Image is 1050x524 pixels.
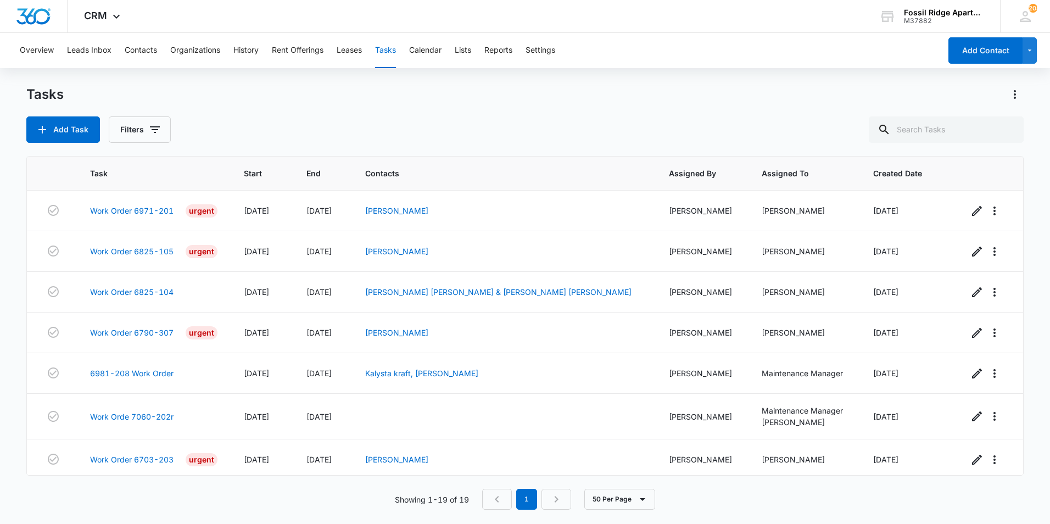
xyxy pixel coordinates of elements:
button: 50 Per Page [584,489,655,510]
div: [PERSON_NAME] [762,454,847,465]
span: [DATE] [306,369,332,378]
div: [PERSON_NAME] [669,411,735,422]
div: notifications count [1029,4,1037,13]
span: [DATE] [873,412,898,421]
span: [DATE] [873,369,898,378]
a: [PERSON_NAME] [365,328,428,337]
button: Calendar [409,33,442,68]
span: [DATE] [306,206,332,215]
div: Maintenance Manager [762,405,847,416]
button: Rent Offerings [272,33,323,68]
div: [PERSON_NAME] [762,246,847,257]
a: [PERSON_NAME] [365,206,428,215]
h1: Tasks [26,86,64,103]
div: [PERSON_NAME] [669,286,735,298]
a: Work Order 6825-104 [90,286,174,298]
span: [DATE] [306,328,332,337]
a: Kalysta kraft, [PERSON_NAME] [365,369,478,378]
a: Work Order 6703-203 [90,454,174,465]
div: [PERSON_NAME] [762,286,847,298]
button: Lists [455,33,471,68]
a: Work Order 6825-105 [90,246,174,257]
em: 1 [516,489,537,510]
div: Urgent [186,245,217,258]
button: Organizations [170,33,220,68]
span: [DATE] [244,206,269,215]
span: [DATE] [306,287,332,297]
span: [DATE] [244,247,269,256]
div: account id [904,17,984,25]
span: [DATE] [244,455,269,464]
button: Contacts [125,33,157,68]
a: [PERSON_NAME] [PERSON_NAME] & [PERSON_NAME] [PERSON_NAME] [365,287,632,297]
div: Maintenance Manager [762,367,847,379]
button: Filters [109,116,171,143]
span: [DATE] [873,206,898,215]
button: Add Task [26,116,100,143]
div: [PERSON_NAME] [762,416,847,428]
button: Tasks [375,33,396,68]
span: [DATE] [244,369,269,378]
button: Overview [20,33,54,68]
a: Work Order 6790-307 [90,327,174,338]
div: Urgent [186,453,217,466]
nav: Pagination [482,489,571,510]
div: [PERSON_NAME] [762,205,847,216]
div: [PERSON_NAME] [669,327,735,338]
div: Urgent [186,204,217,218]
a: [PERSON_NAME] [365,455,428,464]
button: History [233,33,259,68]
span: [DATE] [244,328,269,337]
span: Start [244,168,264,179]
span: Assigned To [762,168,831,179]
a: 6981-208 Work Order [90,367,174,379]
div: [PERSON_NAME] [669,454,735,465]
a: [PERSON_NAME] [365,247,428,256]
span: 208 [1029,4,1037,13]
span: [DATE] [244,412,269,421]
button: Actions [1006,86,1024,103]
div: [PERSON_NAME] [669,367,735,379]
button: Add Contact [948,37,1023,64]
span: [DATE] [306,247,332,256]
span: Assigned By [669,168,719,179]
button: Leads Inbox [67,33,111,68]
span: Task [90,168,202,179]
span: CRM [84,10,107,21]
span: End [306,168,323,179]
span: [DATE] [306,455,332,464]
span: [DATE] [873,455,898,464]
span: [DATE] [873,328,898,337]
div: Urgent [186,326,217,339]
span: Created Date [873,168,925,179]
span: [DATE] [306,412,332,421]
span: Contacts [365,168,627,179]
a: Work Orde 7060-202r [90,411,174,422]
a: Work Order 6971-201 [90,205,174,216]
span: [DATE] [873,287,898,297]
div: [PERSON_NAME] [762,327,847,338]
button: Leases [337,33,362,68]
span: [DATE] [873,247,898,256]
button: Reports [484,33,512,68]
p: Showing 1-19 of 19 [395,494,469,505]
span: [DATE] [244,287,269,297]
div: [PERSON_NAME] [669,246,735,257]
button: Settings [526,33,555,68]
input: Search Tasks [869,116,1024,143]
div: account name [904,8,984,17]
div: [PERSON_NAME] [669,205,735,216]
